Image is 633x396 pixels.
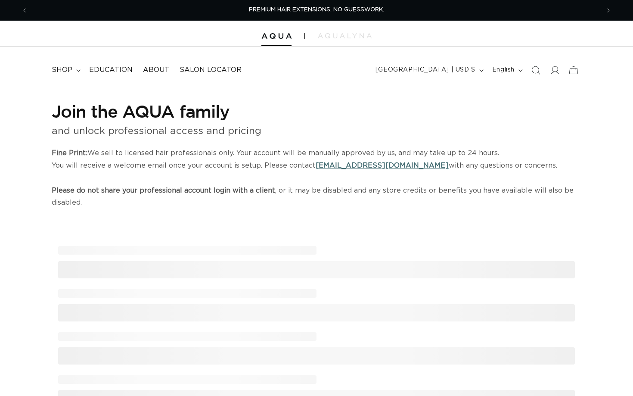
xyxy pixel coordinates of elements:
[599,2,618,19] button: Next announcement
[52,147,581,209] p: We sell to licensed hair professionals only. Your account will be manually approved by us, and ma...
[261,33,292,39] img: Aqua Hair Extensions
[249,7,384,12] span: PREMIUM HAIR EXTENSIONS. NO GUESSWORK.
[84,60,138,80] a: Education
[52,65,72,75] span: shop
[375,65,475,75] span: [GEOGRAPHIC_DATA] | USD $
[47,60,84,80] summary: shop
[526,61,545,80] summary: Search
[180,65,242,75] span: Salon Locator
[89,65,133,75] span: Education
[318,33,372,38] img: aqualyna.com
[52,100,581,122] h1: Join the AQUA family
[138,60,174,80] a: About
[52,122,581,140] p: and unlock professional access and pricing
[52,150,87,156] strong: Fine Print:
[52,187,275,194] strong: Please do not share your professional account login with a client
[370,62,487,78] button: [GEOGRAPHIC_DATA] | USD $
[492,65,515,75] span: English
[15,2,34,19] button: Previous announcement
[174,60,247,80] a: Salon Locator
[487,62,526,78] button: English
[316,162,449,169] a: [EMAIL_ADDRESS][DOMAIN_NAME]
[143,65,169,75] span: About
